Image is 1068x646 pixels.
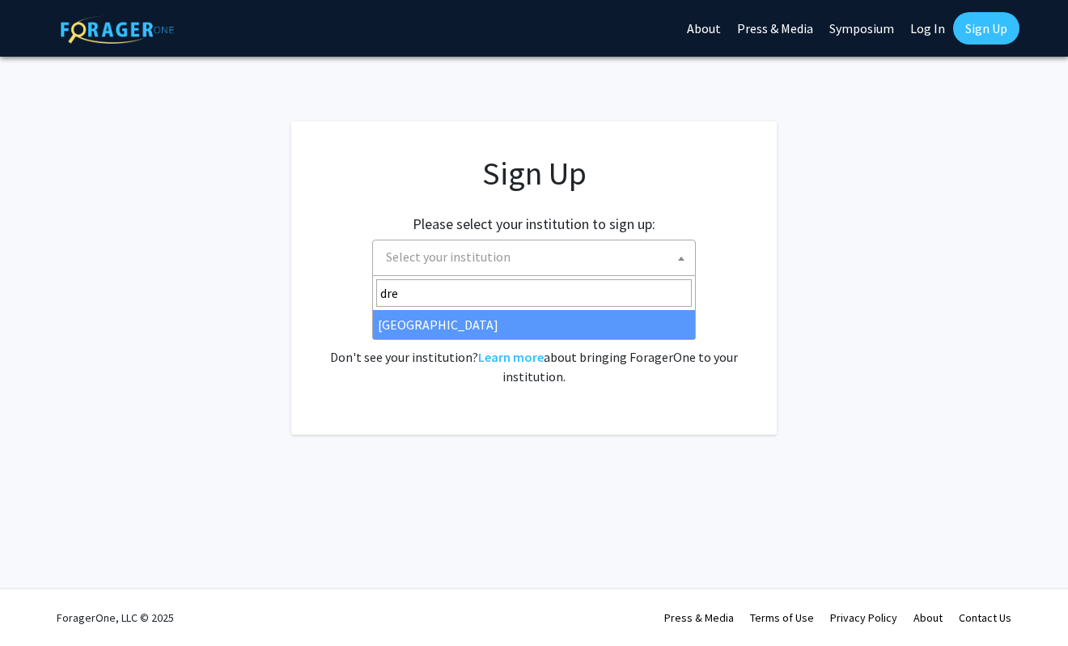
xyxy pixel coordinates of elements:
span: Select your institution [372,240,696,276]
span: Select your institution [379,240,695,274]
img: ForagerOne Logo [61,15,174,44]
div: Already have an account? . Don't see your institution? about bringing ForagerOne to your institut... [324,308,744,386]
div: ForagerOne, LLC © 2025 [57,589,174,646]
h1: Sign Up [324,154,744,193]
a: Press & Media [664,610,734,625]
input: Search [376,279,692,307]
a: Privacy Policy [830,610,897,625]
a: About [913,610,943,625]
iframe: Chat [12,573,69,634]
a: Learn more about bringing ForagerOne to your institution [478,349,544,365]
a: Terms of Use [750,610,814,625]
a: Sign Up [953,12,1019,45]
span: Select your institution [386,249,511,265]
h2: Please select your institution to sign up: [413,215,655,233]
li: [GEOGRAPHIC_DATA] [373,310,695,339]
a: Contact Us [959,610,1011,625]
